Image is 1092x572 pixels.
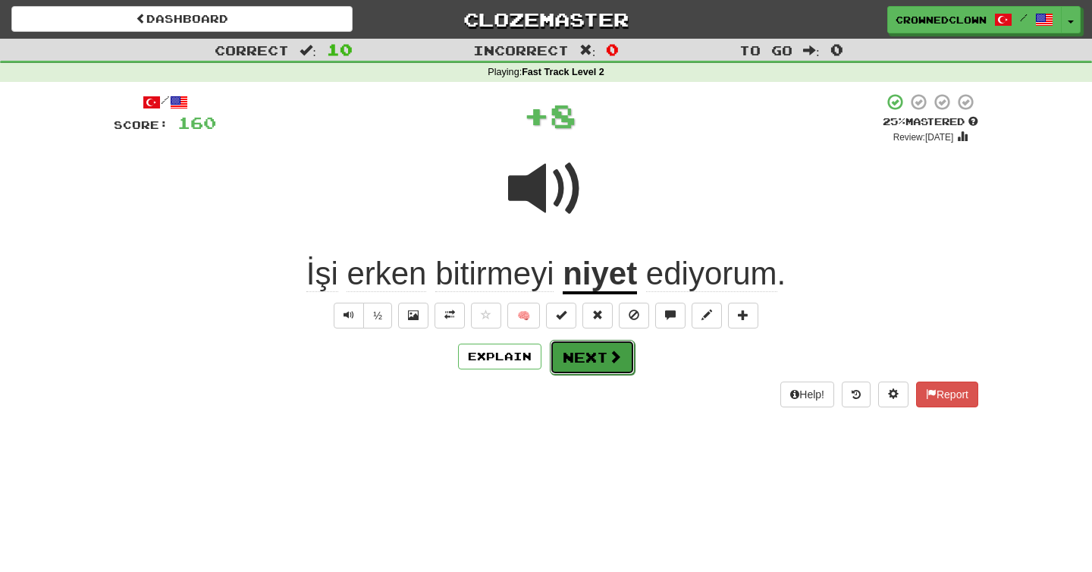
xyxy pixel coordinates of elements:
[1020,12,1028,23] span: /
[803,44,820,57] span: :
[582,303,613,328] button: Reset to 0% Mastered (alt+r)
[579,44,596,57] span: :
[11,6,353,32] a: Dashboard
[363,303,392,328] button: ½
[471,303,501,328] button: Favorite sentence (alt+f)
[473,42,569,58] span: Incorrect
[896,13,987,27] span: CrownedClown
[114,93,216,112] div: /
[334,303,364,328] button: Play sentence audio (ctl+space)
[550,96,576,134] span: 8
[728,303,758,328] button: Add to collection (alt+a)
[606,40,619,58] span: 0
[215,42,289,58] span: Correct
[842,382,871,407] button: Round history (alt+y)
[883,115,978,129] div: Mastered
[507,303,540,328] button: 🧠
[177,113,216,132] span: 160
[893,132,954,143] small: Review: [DATE]
[916,382,978,407] button: Report
[300,44,316,57] span: :
[375,6,717,33] a: Clozemaster
[331,303,392,328] div: Text-to-speech controls
[655,303,686,328] button: Discuss sentence (alt+u)
[546,303,576,328] button: Set this sentence to 100% Mastered (alt+m)
[523,93,550,138] span: +
[619,303,649,328] button: Ignore sentence (alt+i)
[550,340,635,375] button: Next
[435,256,554,292] span: bitirmeyi
[398,303,428,328] button: Show image (alt+x)
[114,118,168,131] span: Score:
[435,303,465,328] button: Toggle translation (alt+t)
[646,256,777,292] span: ediyorum
[347,256,426,292] span: erken
[830,40,843,58] span: 0
[780,382,834,407] button: Help!
[327,40,353,58] span: 10
[887,6,1062,33] a: CrownedClown /
[306,256,338,292] span: İşi
[692,303,722,328] button: Edit sentence (alt+d)
[739,42,792,58] span: To go
[522,67,604,77] strong: Fast Track Level 2
[637,256,786,292] span: .
[883,115,905,127] span: 25 %
[458,344,541,369] button: Explain
[563,256,637,294] u: niyet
